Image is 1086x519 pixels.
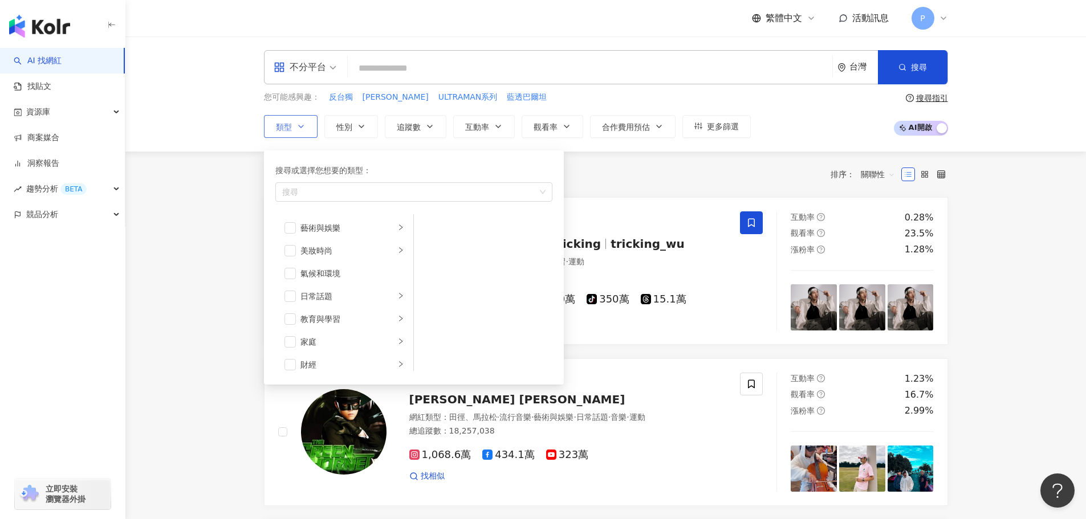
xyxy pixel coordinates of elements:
[278,216,411,239] li: 藝術與娛樂
[497,412,499,422] span: ·
[409,412,727,423] div: 網紅類型 ：
[587,293,629,305] span: 350萬
[264,92,320,103] span: 您可能感興趣：
[276,122,292,132] span: 類型
[15,479,111,509] a: chrome extension立即安裝 瀏覽器外掛
[397,247,404,254] span: right
[482,449,535,461] span: 434.1萬
[397,338,404,345] span: right
[905,211,934,224] div: 0.28%
[817,390,825,398] span: question-circle
[300,290,395,303] div: 日常話題
[14,185,22,193] span: rise
[791,212,815,222] span: 互動率
[849,62,878,72] div: 台灣
[300,313,395,325] div: 教育與學習
[573,412,576,422] span: ·
[438,92,498,103] span: ULTRAMAN系列
[264,358,948,506] a: KOL Avatar[PERSON_NAME] [PERSON_NAME]網紅類型：田徑、馬拉松·流行音樂·藝術與娛樂·日常話題·音樂·運動總追蹤數：18,257,0381,068.6萬434....
[278,239,411,262] li: 美妝時尚
[1040,473,1075,508] iframe: Help Scout Beacon - Open
[409,471,445,482] a: 找相似
[888,446,934,492] img: post-image
[409,393,625,406] span: [PERSON_NAME] [PERSON_NAME]
[336,122,352,132] span: 性別
[791,228,815,238] span: 觀看率
[278,308,411,330] li: 教育與學習
[9,15,70,38] img: logo
[397,315,404,322] span: right
[278,353,411,376] li: 財經
[791,284,837,330] img: post-image
[301,389,387,475] img: KOL Avatar
[328,91,353,104] button: 反台獨
[611,237,685,251] span: tricking_wu
[26,99,50,125] span: 資源庫
[300,267,404,280] div: 氣候和環境
[300,336,395,348] div: 家庭
[608,412,611,422] span: ·
[14,132,59,144] a: 商案媒合
[14,55,62,67] a: searchAI 找網紅
[905,404,934,417] div: 2.99%
[274,62,285,73] span: appstore
[906,94,914,102] span: question-circle
[14,158,59,169] a: 洞察報告
[791,446,837,492] img: post-image
[791,390,815,399] span: 觀看率
[453,115,515,138] button: 互動率
[278,285,411,308] li: 日常話題
[264,197,948,345] a: KOL Avatar吳奇軒Wu Hsuan奇軒Trickingtricking_wu網紅類型：藝術與娛樂·日常話題·教育與學習·運動總追蹤數：20,834,10182.4萬55.9萬1,580萬...
[766,12,802,24] span: 繁體中文
[421,471,445,482] span: 找相似
[534,412,573,422] span: 藝術與娛樂
[878,50,947,84] button: 搜尋
[18,485,40,503] img: chrome extension
[300,358,395,371] div: 財經
[707,122,739,131] span: 更多篩選
[839,284,885,330] img: post-image
[278,330,411,353] li: 家庭
[278,262,411,285] li: 氣候和環境
[920,12,925,24] span: P
[506,91,547,104] button: 藍透巴爾坦
[449,412,497,422] span: 田徑、馬拉松
[363,92,429,103] span: [PERSON_NAME]
[438,91,498,104] button: ULTRAMAN系列
[274,58,326,76] div: 不分平台
[791,374,815,383] span: 互動率
[817,246,825,254] span: question-circle
[817,229,825,237] span: question-circle
[499,412,531,422] span: 流行音樂
[905,227,934,240] div: 23.5%
[839,446,885,492] img: post-image
[26,176,87,202] span: 趨勢分析
[397,361,404,367] span: right
[641,293,686,305] span: 15.1萬
[409,256,727,268] div: 網紅類型 ：
[611,412,627,422] span: 音樂
[522,115,583,138] button: 觀看率
[362,91,429,104] button: [PERSON_NAME]
[14,81,51,92] a: 找貼文
[397,292,404,299] span: right
[531,412,534,422] span: ·
[264,115,318,138] button: 類型搜尋或選擇您想要的類型：搜尋藝術與娛樂美妝時尚氣候和環境日常話題教育與學習家庭財經美食命理占卜遊戲法政社會生活風格影視娛樂醫療與健康寵物
[602,122,650,132] span: 合作費用預估
[546,449,588,461] span: 323萬
[817,374,825,382] span: question-circle
[300,244,395,257] div: 美妝時尚
[905,373,934,385] div: 1.23%
[566,257,568,266] span: ·
[397,122,421,132] span: 追蹤數
[817,407,825,415] span: question-circle
[791,406,815,415] span: 漲粉率
[629,412,645,422] span: 運動
[911,63,927,72] span: 搜尋
[527,237,601,251] span: 奇軒Tricking
[275,164,552,177] div: 搜尋或選擇您想要的類型：
[831,165,901,183] div: 排序：
[837,63,846,72] span: environment
[590,115,676,138] button: 合作費用預估
[46,484,86,504] span: 立即安裝 瀏覽器外掛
